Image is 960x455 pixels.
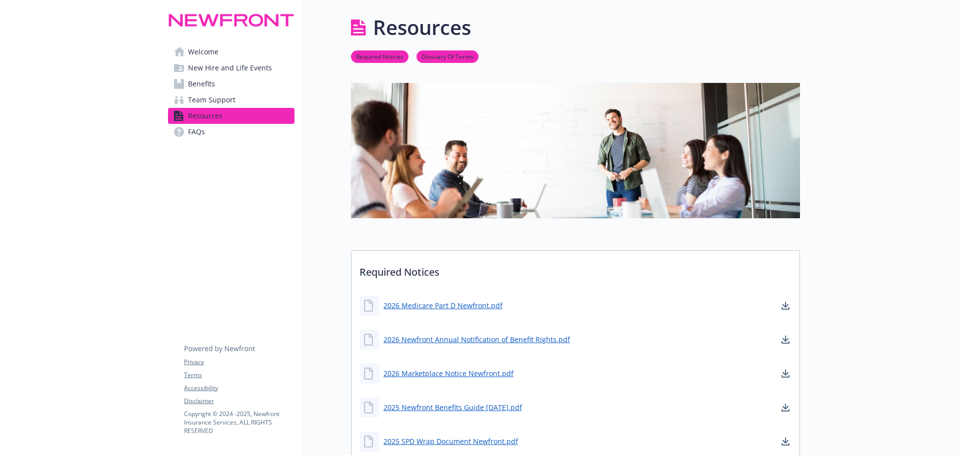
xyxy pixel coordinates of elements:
a: Resources [168,108,294,124]
a: FAQs [168,124,294,140]
span: Benefits [188,76,215,92]
a: download document [779,300,791,312]
a: download document [779,368,791,380]
a: New Hire and Life Events [168,60,294,76]
a: download document [779,436,791,448]
span: Welcome [188,44,218,60]
a: download document [779,402,791,414]
a: Welcome [168,44,294,60]
a: Terms [184,371,294,380]
a: 2026 Marketplace Notice Newfront.pdf [383,368,513,379]
a: Team Support [168,92,294,108]
span: Resources [188,108,222,124]
a: 2025 Newfront Benefits Guide [DATE].pdf [383,402,522,413]
a: Disclaimer [184,397,294,406]
span: Team Support [188,92,235,108]
a: download document [779,334,791,346]
a: 2026 Newfront Annual Notification of Benefit Rights.pdf [383,334,570,345]
a: Glossary Of Terms [416,51,478,61]
img: resources page banner [351,83,800,218]
span: New Hire and Life Events [188,60,272,76]
a: Accessibility [184,384,294,393]
p: Copyright © 2024 - 2025 , Newfront Insurance Services, ALL RIGHTS RESERVED [184,410,294,435]
a: 2025 SPD Wrap Document Newfront.pdf [383,436,518,447]
a: Privacy [184,358,294,367]
a: Benefits [168,76,294,92]
p: Required Notices [351,251,799,288]
a: 2026 Medicare Part D Newfront.pdf [383,300,502,311]
span: FAQs [188,124,205,140]
h1: Resources [373,12,471,42]
a: Required Notices [351,51,408,61]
